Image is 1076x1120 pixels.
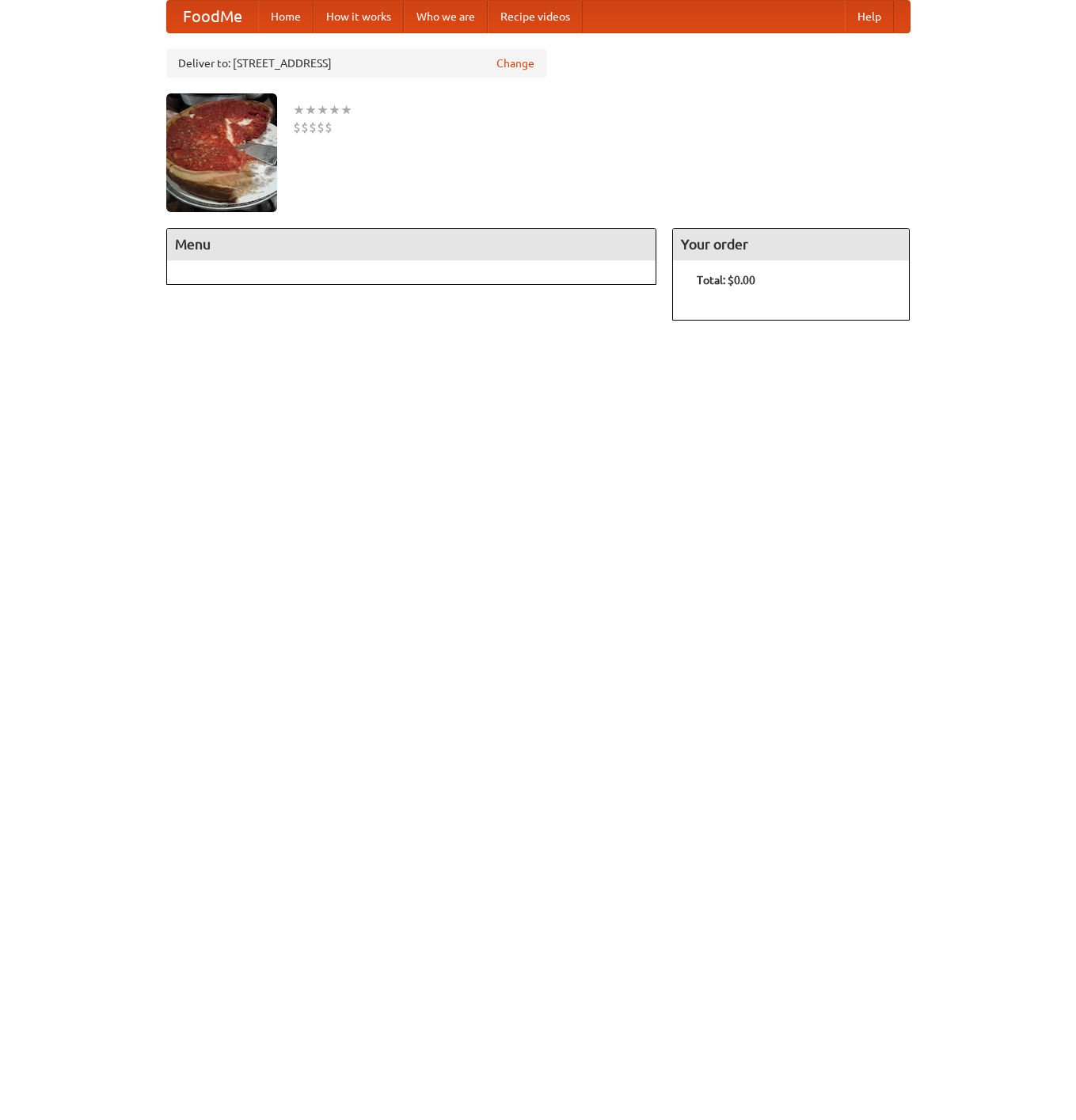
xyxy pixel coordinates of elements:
li: ★ [317,101,329,119]
b: Total: $0.00 [697,274,755,287]
h4: Menu [167,229,656,260]
a: Home [258,1,314,32]
a: Change [496,55,534,71]
li: $ [325,119,333,136]
li: $ [301,119,309,136]
li: ★ [340,101,352,119]
a: Who we are [404,1,488,32]
a: How it works [314,1,404,32]
a: Recipe videos [488,1,583,32]
img: angular.jpg [166,93,277,212]
li: $ [317,119,325,136]
li: $ [293,119,301,136]
li: $ [309,119,317,136]
a: FoodMe [167,1,258,32]
h4: Your order [673,229,909,260]
a: Help [845,1,894,32]
li: ★ [305,101,317,119]
li: ★ [329,101,340,119]
div: Deliver to: [STREET_ADDRESS] [166,49,546,78]
li: ★ [293,101,305,119]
